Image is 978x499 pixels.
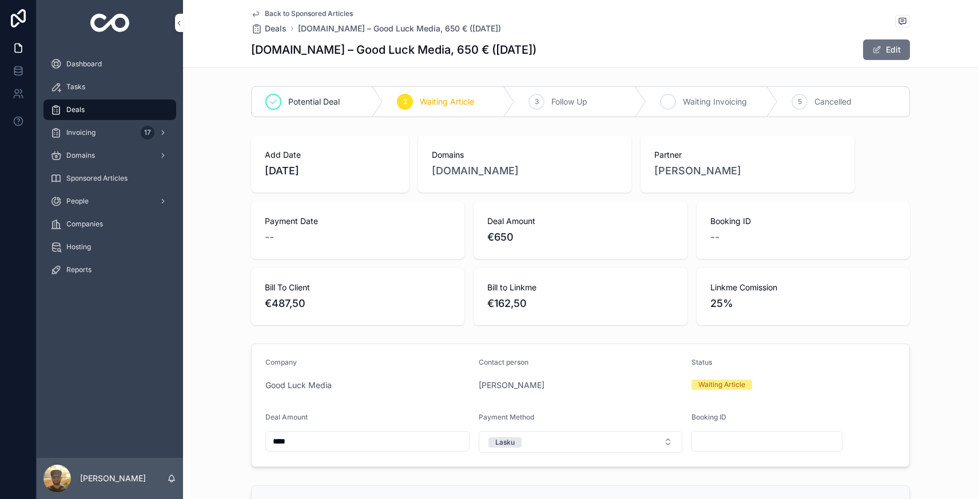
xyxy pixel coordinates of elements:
div: Waiting Article [698,380,745,390]
span: Bill To Client [265,282,451,293]
span: €487,50 [265,296,451,312]
span: Deal Amount [265,413,308,421]
a: Deals [43,99,176,120]
span: [DATE] [265,163,395,179]
span: Deals [265,23,287,34]
a: Deals [251,23,287,34]
div: 17 [141,126,154,139]
span: Invoicing [66,128,96,137]
span: Tasks [66,82,85,91]
a: Invoicing17 [43,122,176,143]
span: -- [710,229,719,245]
span: Companies [66,219,103,229]
span: Waiting Article [420,96,474,107]
a: Back to Sponsored Articles [251,9,353,18]
span: People [66,197,89,206]
span: 25% [710,296,896,312]
span: Deals [66,105,85,114]
span: Hosting [66,242,91,252]
span: Partner [654,149,840,161]
a: Reports [43,260,176,280]
span: Follow Up [551,96,587,107]
span: Potential Deal [288,96,340,107]
div: Lasku [495,437,515,448]
span: Waiting Invoicing [683,96,747,107]
span: Bill to Linkme [487,282,673,293]
a: [PERSON_NAME] [654,163,741,179]
span: 5 [798,97,802,106]
span: Add Date [265,149,395,161]
a: Sponsored Articles [43,168,176,189]
span: Linkme Comission [710,282,896,293]
a: Domains [43,145,176,166]
span: 3 [535,97,539,106]
span: Deal Amount [487,215,673,227]
button: Select Button [479,431,683,453]
a: [PERSON_NAME] [479,380,544,391]
span: -- [265,229,274,245]
div: scrollable content [37,46,183,295]
a: Good Luck Media [265,380,332,391]
span: Domains [66,151,95,160]
span: Booking ID [710,215,896,227]
span: Contact person [479,358,528,366]
span: Dashboard [66,59,102,69]
span: €162,50 [487,296,673,312]
span: Domains [432,149,618,161]
span: Back to Sponsored Articles [265,9,353,18]
button: Edit [863,39,910,60]
span: Payment Method [479,413,534,421]
a: Hosting [43,237,176,257]
span: Company [265,358,297,366]
span: Reports [66,265,92,274]
span: Payment Date [265,215,451,227]
span: €650 [487,229,673,245]
p: [PERSON_NAME] [80,473,146,484]
img: App logo [90,14,130,32]
a: Companies [43,214,176,234]
span: Status [691,358,712,366]
span: Booking ID [691,413,726,421]
a: Tasks [43,77,176,97]
h1: [DOMAIN_NAME] – Good Luck Media, 650 € ([DATE]) [251,42,536,58]
a: Dashboard [43,54,176,74]
a: People [43,191,176,211]
span: 2 [403,97,407,106]
a: [DOMAIN_NAME] [432,163,519,179]
span: Cancelled [814,96,852,107]
span: Sponsored Articles [66,174,128,183]
a: [DOMAIN_NAME] – Good Luck Media, 650 € ([DATE]) [298,23,501,34]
